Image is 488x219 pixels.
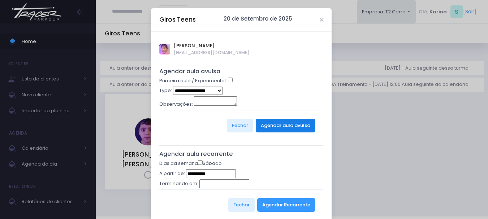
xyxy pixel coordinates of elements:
h6: 20 de Setembro de 2025 [224,16,292,22]
h5: Giros Teens [159,15,196,24]
button: Agendar Recorrente [257,198,315,212]
h5: Agendar aula recorrente [159,150,324,158]
input: Sábado [198,160,203,165]
label: Observações: [159,101,193,108]
label: Terminando em: [159,180,198,187]
h5: Agendar aula avulsa [159,68,324,75]
label: Primeira aula / Experimental: [159,77,227,84]
button: Fechar [227,119,253,132]
label: Type: [159,87,172,94]
button: Close [320,18,323,22]
label: A partir de: [159,170,185,177]
span: [EMAIL_ADDRESS][DOMAIN_NAME] [174,49,249,56]
label: Sábado [198,160,222,167]
span: [PERSON_NAME] [174,42,249,49]
button: Fechar [228,198,255,212]
button: Agendar aula avulsa [256,119,315,132]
